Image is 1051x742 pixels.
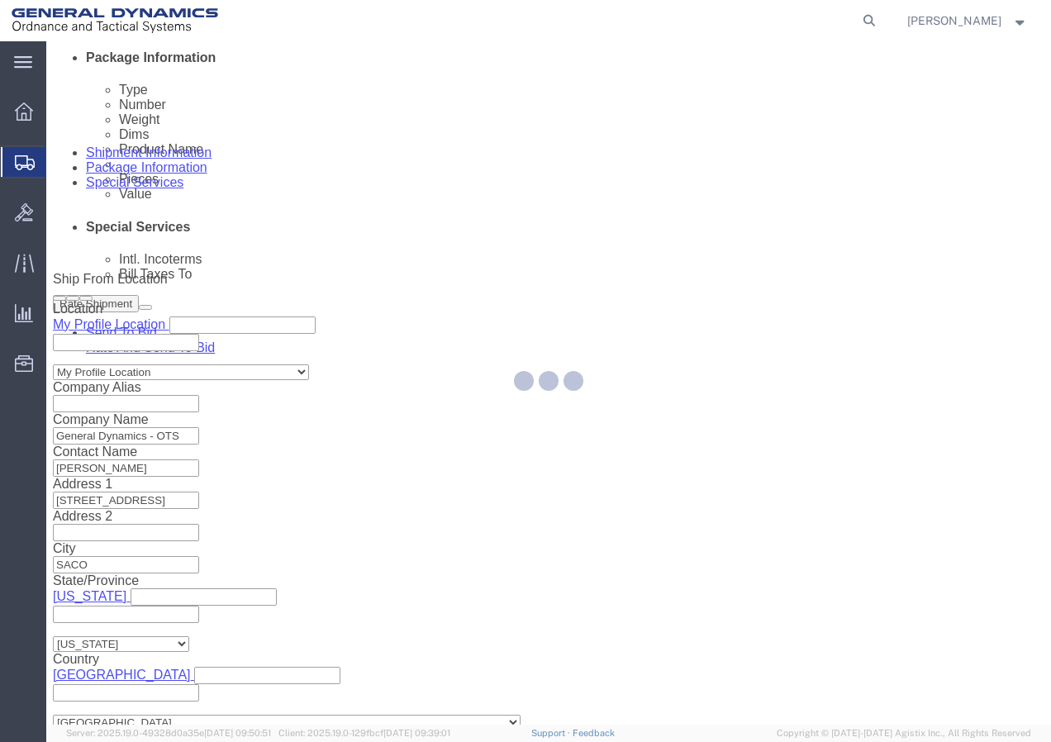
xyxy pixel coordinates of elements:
[12,8,218,33] img: logo
[777,726,1031,740] span: Copyright © [DATE]-[DATE] Agistix Inc., All Rights Reserved
[531,728,573,738] a: Support
[906,11,1029,31] button: [PERSON_NAME]
[573,728,615,738] a: Feedback
[907,12,1001,30] span: Chad Oakes
[278,728,450,738] span: Client: 2025.19.0-129fbcf
[66,728,271,738] span: Server: 2025.19.0-49328d0a35e
[383,728,450,738] span: [DATE] 09:39:01
[204,728,271,738] span: [DATE] 09:50:51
